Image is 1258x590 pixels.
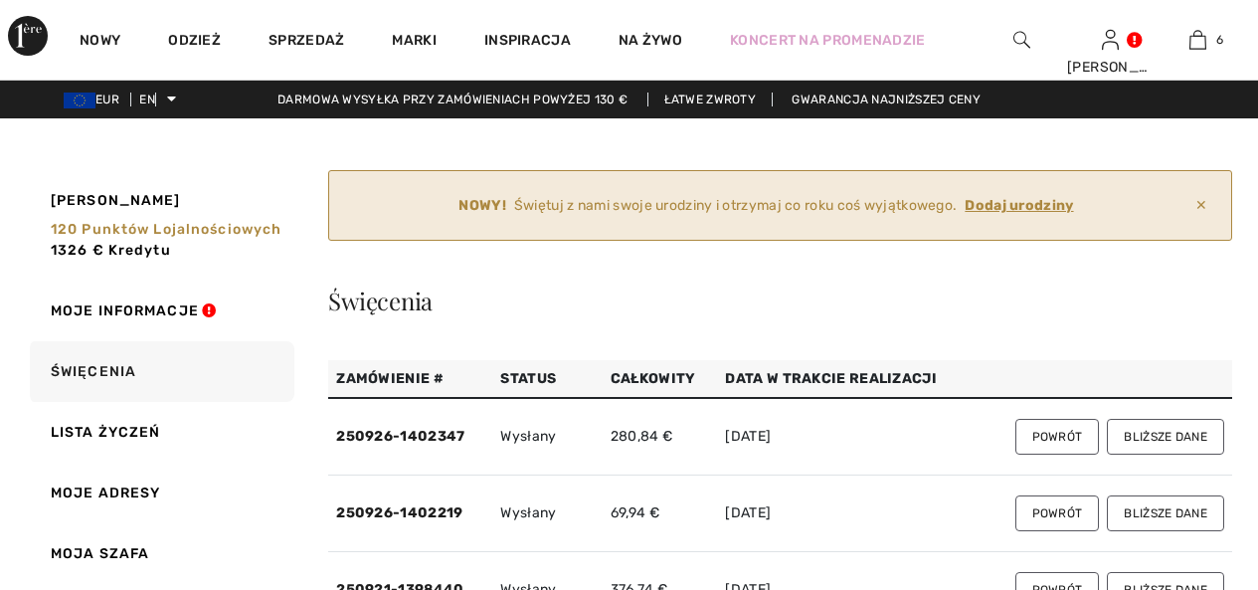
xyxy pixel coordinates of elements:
[725,428,771,445] font: [DATE]
[51,545,149,562] font: Moja szafa
[500,428,556,445] font: Wysłany
[611,428,672,445] font: 280,84 €
[269,32,344,49] font: Sprzedaż
[168,32,221,53] a: Odzież
[725,370,937,387] font: Data w trakcie realizacji
[514,197,958,214] font: Świętuj z nami swoje urodziny i otrzymaj co roku coś wyjątkowego.
[1013,28,1030,52] img: wyszukaj na stronie internetowej
[51,363,136,380] font: Święcenia
[168,32,221,49] font: Odzież
[1124,506,1207,520] font: Bliższe dane
[965,197,1073,214] font: Dodaj urodziny
[1216,33,1223,47] font: 6
[262,93,643,106] a: Darmowa wysyłka przy zamówieniach powyżej 130 €
[51,192,181,209] font: [PERSON_NAME]
[1032,430,1083,444] font: Powrót
[277,93,628,106] font: Darmowa wysyłka przy zamówieniach powyżej 130 €
[336,504,462,521] a: 250926-1402219
[1189,28,1206,52] img: Moja torba
[392,32,437,53] a: Marki
[664,93,757,106] font: Łatwe zwroty
[776,93,996,106] a: Gwarancja najniższej ceny
[139,93,155,106] font: EN
[80,32,120,49] font: Nowy
[1124,430,1207,444] font: Bliższe dane
[1077,530,1238,580] iframe: Otwiera widżet, w którym możesz porozmawiać z jednym z naszych agentów
[64,93,95,108] img: Euro
[392,32,437,49] font: Marki
[51,302,199,319] font: Moje informacje
[336,428,464,445] a: 250926-1402347
[1195,197,1207,214] font: ✕
[1102,28,1119,52] img: Moje informacje
[500,370,556,387] font: Status
[792,93,981,106] font: Gwarancja najniższej ceny
[1032,506,1083,520] font: Powrót
[730,30,926,51] a: Koncert na promenadzie
[336,370,444,387] font: Zamówienie #
[1015,419,1100,455] button: Powrót
[51,424,160,441] font: Lista życzeń
[51,485,160,501] font: Moje adresy
[51,242,171,259] font: 1326 € kredytu
[484,32,571,49] font: Inspiracja
[8,16,48,56] img: Aleja 1ère
[647,93,774,106] a: Łatwe zwroty
[611,504,659,521] font: 69,94 €
[95,93,119,106] font: EUR
[611,370,696,387] font: Całkowity
[1067,59,1183,76] font: [PERSON_NAME]
[725,504,771,521] font: [DATE]
[80,32,120,53] a: Nowy
[328,285,433,316] font: Święcenia
[1107,419,1224,455] button: Bliższe dane
[1102,30,1119,49] a: Zalogować się
[269,32,344,53] a: Sprzedaż
[1015,495,1100,531] button: Powrót
[730,32,926,49] font: Koncert na promenadzie
[500,504,556,521] font: Wysłany
[619,30,682,51] a: Na żywo
[1155,28,1241,52] a: 6
[458,197,506,214] font: NOWY!
[51,221,281,238] font: 120 punktów lojalnościowych
[1107,495,1224,531] button: Bliższe dane
[619,32,682,49] font: Na żywo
